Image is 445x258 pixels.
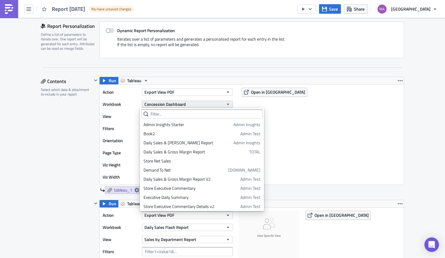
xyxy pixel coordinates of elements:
span: Tableau [127,200,141,207]
button: Concession Dashboard [142,101,233,108]
label: Filters [103,247,139,256]
div: Daily Sales & [PERSON_NAME] Report [143,140,231,146]
span: Open in [GEOGRAPHIC_DATA] [315,212,369,218]
label: Action [103,211,139,220]
label: View [103,235,139,244]
span: You have unsaved changes [91,7,131,12]
span: Sales by Department Report [144,236,196,243]
div: Daily Sales & Gross Margin Report [143,149,247,155]
div: Open Intercom Messenger [424,237,439,252]
label: Page Type [103,148,139,157]
span: Run [109,77,116,84]
label: Workbook [103,100,139,109]
strong: Dynamic Report Personalization [117,27,175,34]
div: Daily Sales & Gross Margin Report V2 [143,176,238,182]
button: Save [319,4,341,14]
span: Open in [GEOGRAPHIC_DATA] [251,89,305,95]
span: Admin Test [240,194,260,200]
label: Filters [103,124,139,133]
button: Hide content [92,200,99,207]
label: Viz Height [103,160,139,169]
div: Report Personalization [41,22,99,31]
div: Store Executive Commentary Details v2 [143,203,238,209]
div: Executive Daily Summary [143,194,238,200]
span: Admin Insights [233,122,260,128]
label: Action [103,88,139,97]
span: Admin Test [240,131,260,137]
button: Run [100,77,118,84]
button: Daily Sales Flash Report [142,224,233,231]
span: Share [354,6,364,12]
div: Select which data & attachment to include in your report. [41,87,92,97]
div: Store Net Sales [143,158,260,164]
button: Sales by Department Report [142,236,233,243]
span: Daily Sales Flash Report [144,224,189,230]
div: Iterates over a list of parameters and generates a personalised report for each entry in the list... [106,36,398,52]
div: Contents [41,77,92,86]
span: Admin Test [240,185,260,191]
button: [GEOGRAPHIC_DATA] [374,2,440,16]
label: Orientation [103,136,139,145]
span: Export View PDF [144,212,174,218]
span: Admin Test [240,176,260,182]
div: Define a list of parameters to iterate over. One report will be generated for each entry. Attribu... [41,32,95,51]
button: Hide content [92,77,99,84]
img: Avatar [377,4,387,14]
label: View [103,112,139,121]
span: [DOMAIN_NAME] [228,167,260,173]
button: Run [100,200,118,207]
button: Tableau [118,77,150,84]
span: [GEOGRAPHIC_DATA] [391,6,430,12]
span: Admin Test [240,203,260,209]
div: Book2 [143,131,238,137]
span: Export View PDF [144,89,174,95]
a: tableau_1 [105,186,141,194]
button: Export View PDF [142,89,233,96]
span: Admin Insights [233,140,260,146]
div: Admin Insights Starter [143,122,231,128]
span: Run [109,200,116,207]
input: Filter1=Value1&... [142,247,233,256]
button: Export View PDF [142,212,233,219]
div: Store Executive Commentary [143,185,238,191]
span: Tableau [127,77,141,84]
span: Save [329,6,338,12]
button: Tableau [118,200,150,207]
span: tableau_1 [114,187,132,193]
span: Report [DATE] [52,5,86,12]
div: Demand To Net [143,167,226,173]
button: Open in [GEOGRAPHIC_DATA] [305,211,371,220]
input: Filter... [141,109,262,119]
span: Concession Dashboard [144,101,186,107]
label: Workbook [103,223,139,232]
button: Open in [GEOGRAPHIC_DATA] [242,88,307,97]
label: Viz Width [103,173,139,182]
button: Share [344,4,368,14]
span: TOTAL [249,149,260,155]
img: PushMetrics [4,4,14,14]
